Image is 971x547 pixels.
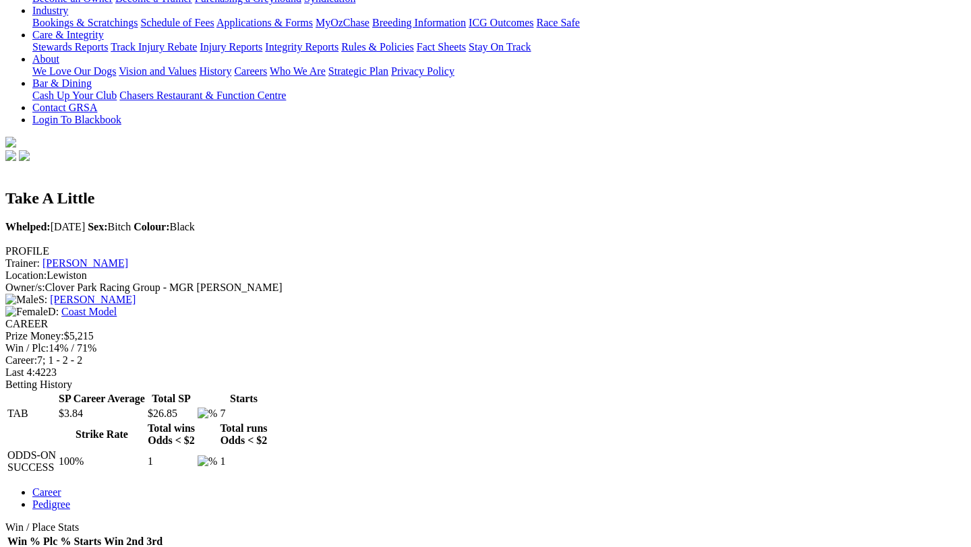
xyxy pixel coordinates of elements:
span: [DATE] [5,221,85,232]
div: About [32,65,966,77]
span: Career: [5,354,37,366]
span: Black [134,221,195,232]
b: Colour: [134,221,169,232]
img: % [198,455,217,468]
a: Bookings & Scratchings [32,17,138,28]
span: Prize Money: [5,330,64,342]
a: Breeding Information [372,17,466,28]
td: 1 [219,449,268,474]
a: Track Injury Rebate [111,41,197,53]
th: Total wins Odds < $2 [147,422,196,447]
div: $5,215 [5,330,966,342]
span: Owner/s: [5,282,45,293]
a: Who We Are [270,65,326,77]
a: ICG Outcomes [469,17,533,28]
div: Industry [32,17,966,29]
a: Career [32,486,61,498]
span: S: [5,294,47,305]
th: SP Career Average [58,392,146,406]
a: Fact Sheets [417,41,466,53]
a: Coast Model [61,306,117,317]
th: Strike Rate [58,422,146,447]
a: We Love Our Dogs [32,65,116,77]
div: Bar & Dining [32,90,966,102]
span: Trainer: [5,257,40,269]
a: MyOzChase [316,17,370,28]
b: Sex: [88,221,107,232]
span: Last 4: [5,366,35,378]
div: PROFILE [5,245,966,257]
div: 4223 [5,366,966,379]
td: $26.85 [147,407,196,420]
td: $3.84 [58,407,146,420]
span: D: [5,306,59,317]
a: Injury Reports [200,41,262,53]
a: [PERSON_NAME] [50,294,136,305]
div: Clover Park Racing Group - MGR [PERSON_NAME] [5,282,966,294]
img: % [198,408,217,420]
th: Total runs Odds < $2 [219,422,268,447]
span: Win / Plc: [5,342,49,354]
div: Care & Integrity [32,41,966,53]
a: Stay On Track [469,41,531,53]
a: Rules & Policies [341,41,414,53]
a: Industry [32,5,68,16]
a: Privacy Policy [391,65,454,77]
a: History [199,65,231,77]
div: Lewiston [5,269,966,282]
td: TAB [7,407,57,420]
th: Starts [219,392,268,406]
a: [PERSON_NAME] [42,257,128,269]
img: Male [5,294,38,306]
div: 14% / 71% [5,342,966,354]
a: Careers [234,65,267,77]
td: ODDS-ON SUCCESS [7,449,57,474]
div: CAREER [5,318,966,330]
a: Integrity Reports [265,41,339,53]
a: About [32,53,59,65]
a: Bar & Dining [32,77,92,89]
b: Whelped: [5,221,51,232]
a: Contact GRSA [32,102,97,113]
a: Login To Blackbook [32,114,121,125]
a: Care & Integrity [32,29,104,40]
td: 7 [219,407,268,420]
h2: Take A Little [5,189,966,207]
th: Total SP [147,392,196,406]
a: Race Safe [536,17,579,28]
img: Female [5,306,48,318]
a: Cash Up Your Club [32,90,117,101]
a: Pedigree [32,498,70,510]
span: Location: [5,269,47,281]
div: Betting History [5,379,966,391]
a: Applications & Forms [216,17,313,28]
td: 100% [58,449,146,474]
img: logo-grsa-white.png [5,137,16,148]
td: 1 [147,449,196,474]
span: Bitch [88,221,131,232]
img: facebook.svg [5,150,16,161]
div: Win / Place Stats [5,521,966,534]
a: Schedule of Fees [140,17,214,28]
a: Stewards Reports [32,41,108,53]
a: Chasers Restaurant & Function Centre [119,90,286,101]
a: Vision and Values [119,65,196,77]
img: twitter.svg [19,150,30,161]
div: 7; 1 - 2 - 2 [5,354,966,366]
a: Strategic Plan [328,65,388,77]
